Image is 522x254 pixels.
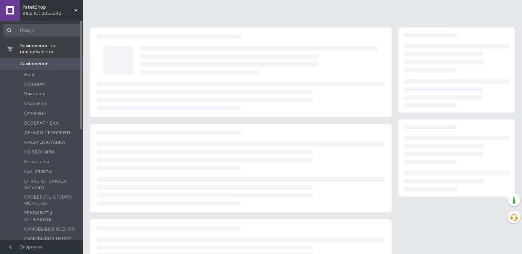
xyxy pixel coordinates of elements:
[24,120,59,126] span: ВОЗВРАТ ЧЕКА
[24,236,71,242] span: САМОВЫВОЗ ЦЕНТР
[24,100,48,107] span: Скасовані
[24,210,81,222] span: РЕКВИЗИТЫ ОТПРАВИТЬ
[24,168,52,174] span: НЕТ оплаты
[20,43,83,55] span: Замовлення та повідомлення
[20,61,49,67] span: Замовлення
[24,226,75,232] span: САМОВЫВОЗ ОСЕНЯЯ
[24,194,81,207] span: ПРОВЕРИТЬ ОПЛАТУ ФОП СЧЕТ
[24,178,81,191] span: ОТКАЗ ОТ ЗАКАЗА (клиент)
[24,149,55,155] span: НЕ ЗВОНИЛА
[22,10,83,17] div: Ваш ID: 3053242
[24,91,46,97] span: Виконані
[24,139,65,146] span: НАША ДОСТАВКА
[24,159,53,165] span: Не отвечает
[24,72,34,78] span: Нові
[22,4,74,10] span: PaketShop
[24,81,46,87] span: Прийняті
[24,130,72,136] span: ДЕНЬГИ ПРОВЕРИТЬ
[3,24,81,36] input: Пошук
[24,110,46,116] span: Оплачені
